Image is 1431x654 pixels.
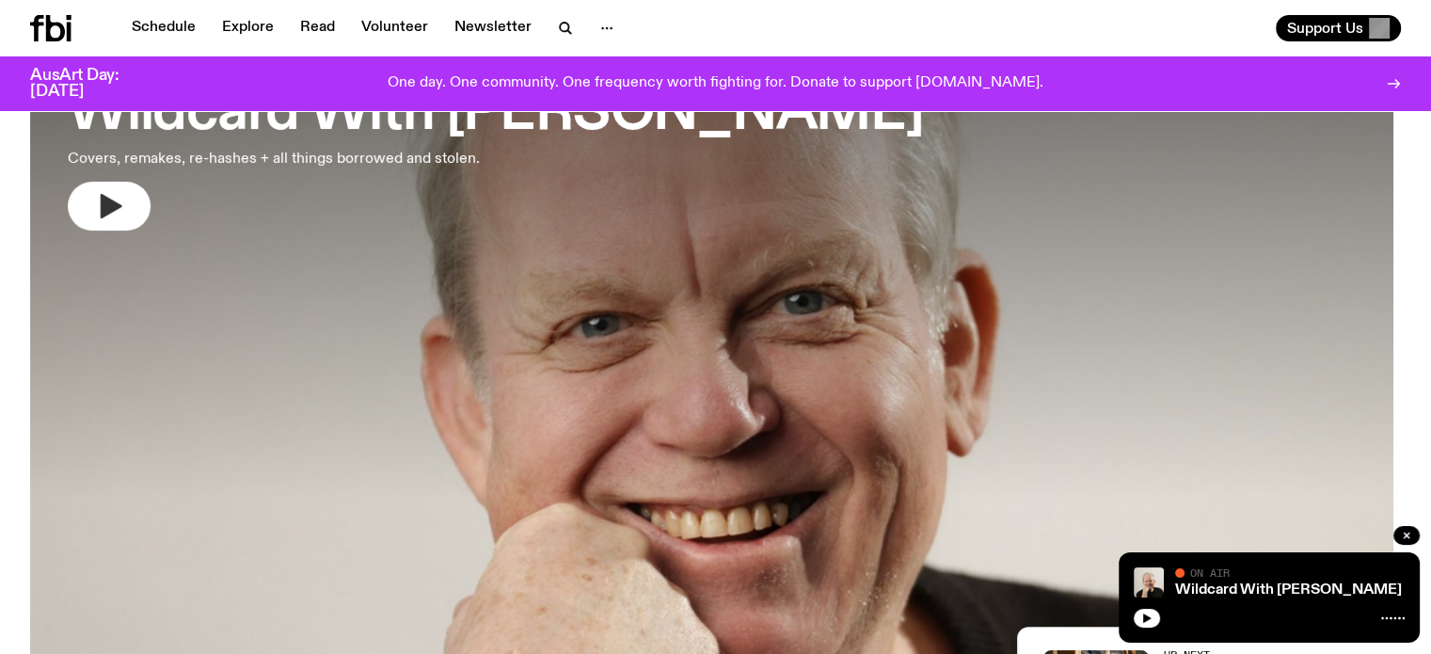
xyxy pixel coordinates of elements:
[68,44,924,231] a: Wildcard With [PERSON_NAME]Covers, remakes, re-hashes + all things borrowed and stolen.
[388,75,1043,92] p: One day. One community. One frequency worth fighting for. Donate to support [DOMAIN_NAME].
[120,15,207,41] a: Schedule
[443,15,543,41] a: Newsletter
[1287,20,1363,37] span: Support Us
[350,15,439,41] a: Volunteer
[68,148,549,170] p: Covers, remakes, re-hashes + all things borrowed and stolen.
[1134,567,1164,598] img: Stuart is smiling charmingly, wearing a black t-shirt against a stark white background.
[1175,582,1402,598] a: Wildcard With [PERSON_NAME]
[68,88,924,140] h3: Wildcard With [PERSON_NAME]
[1190,566,1230,579] span: On Air
[211,15,285,41] a: Explore
[1276,15,1401,41] button: Support Us
[30,68,151,100] h3: AusArt Day: [DATE]
[289,15,346,41] a: Read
